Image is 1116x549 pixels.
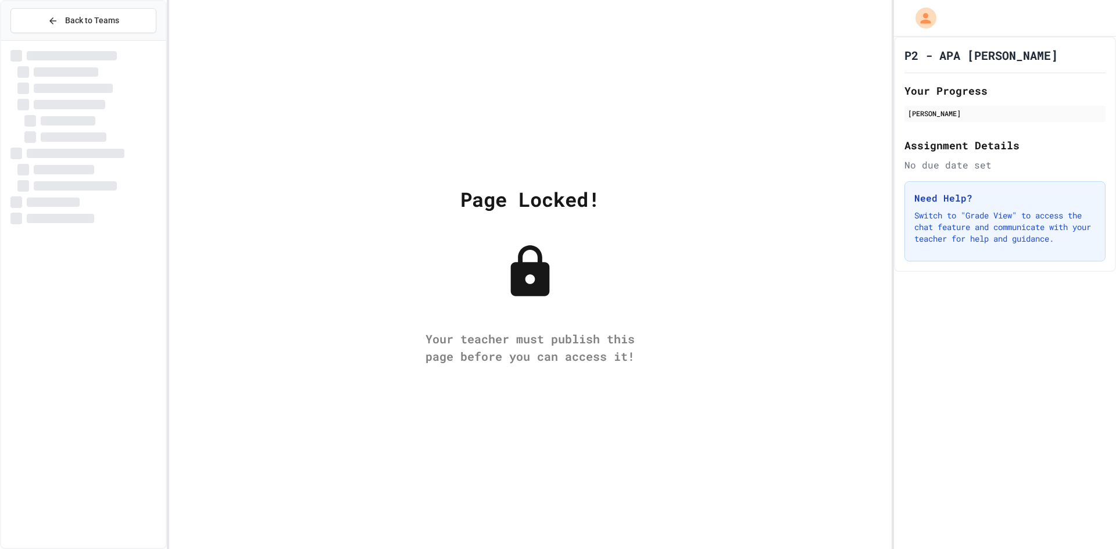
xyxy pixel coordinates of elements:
div: My Account [903,5,939,31]
h2: Your Progress [904,82,1106,99]
div: No due date set [904,158,1106,172]
iframe: chat widget [1067,503,1104,537]
h1: P2 - APA [PERSON_NAME] [904,47,1058,63]
h3: Need Help? [914,191,1096,205]
div: Your teacher must publish this page before you can access it! [414,330,646,365]
p: Switch to "Grade View" to access the chat feature and communicate with your teacher for help and ... [914,210,1096,245]
button: Back to Teams [10,8,156,33]
iframe: chat widget [1020,452,1104,501]
div: Page Locked! [460,184,600,214]
span: Back to Teams [65,15,119,27]
div: [PERSON_NAME] [908,108,1102,119]
h2: Assignment Details [904,137,1106,153]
